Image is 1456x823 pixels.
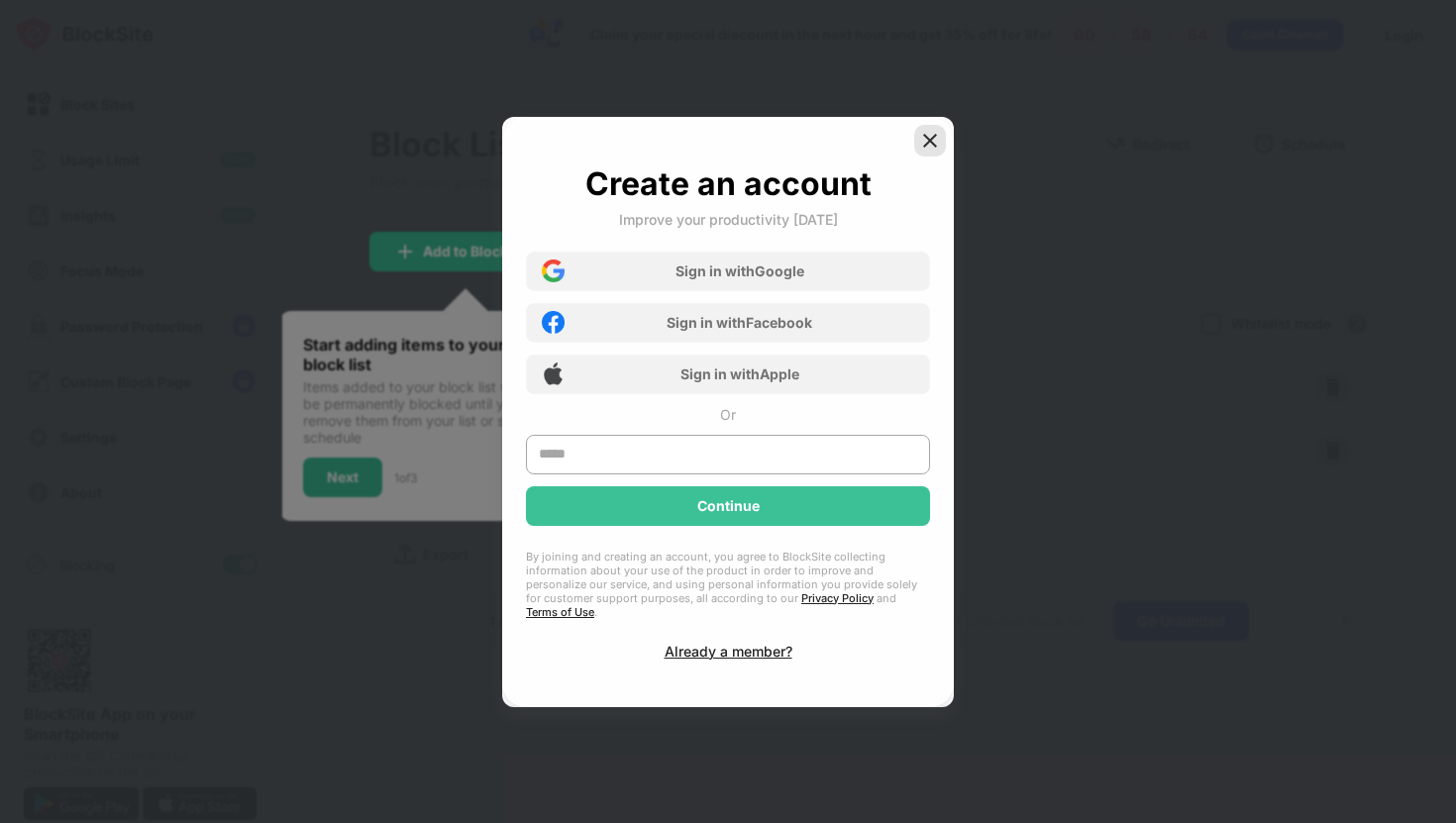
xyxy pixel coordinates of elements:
[667,314,812,331] div: Sign in with Facebook
[619,211,838,228] div: Improve your productivity [DATE]
[720,406,736,423] div: Or
[680,365,799,382] div: Sign in with Apple
[801,591,874,605] a: Privacy Policy
[526,605,594,619] a: Terms of Use
[526,550,930,619] div: By joining and creating an account, you agree to BlockSite collecting information about your use ...
[542,362,565,385] img: apple-icon.png
[542,259,565,282] img: google-icon.png
[665,643,792,660] div: Already a member?
[697,498,760,514] div: Continue
[676,262,804,279] div: Sign in with Google
[585,164,872,203] div: Create an account
[542,311,565,334] img: facebook-icon.png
